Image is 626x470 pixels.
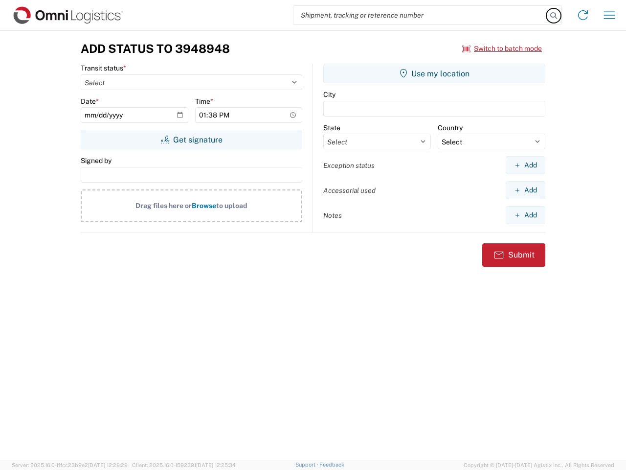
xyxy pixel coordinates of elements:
[132,462,236,468] span: Client: 2025.16.0-1592391
[323,64,545,83] button: Use my location
[196,462,236,468] span: [DATE] 12:25:34
[81,97,99,106] label: Date
[323,211,342,220] label: Notes
[482,243,545,267] button: Submit
[81,64,126,72] label: Transit status
[323,90,335,99] label: City
[195,97,213,106] label: Time
[295,462,320,468] a: Support
[506,156,545,174] button: Add
[323,161,375,170] label: Exception status
[12,462,128,468] span: Server: 2025.16.0-1ffcc23b9e2
[438,123,463,132] label: Country
[506,206,545,224] button: Add
[81,156,112,165] label: Signed by
[88,462,128,468] span: [DATE] 12:29:29
[323,186,376,195] label: Accessorial used
[135,202,192,210] span: Drag files here or
[323,123,340,132] label: State
[293,6,547,24] input: Shipment, tracking or reference number
[319,462,344,468] a: Feedback
[216,202,247,210] span: to upload
[192,202,216,210] span: Browse
[464,461,614,470] span: Copyright © [DATE]-[DATE] Agistix Inc., All Rights Reserved
[81,130,302,149] button: Get signature
[462,41,542,57] button: Switch to batch mode
[506,181,545,199] button: Add
[81,42,230,56] h3: Add Status to 3948948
